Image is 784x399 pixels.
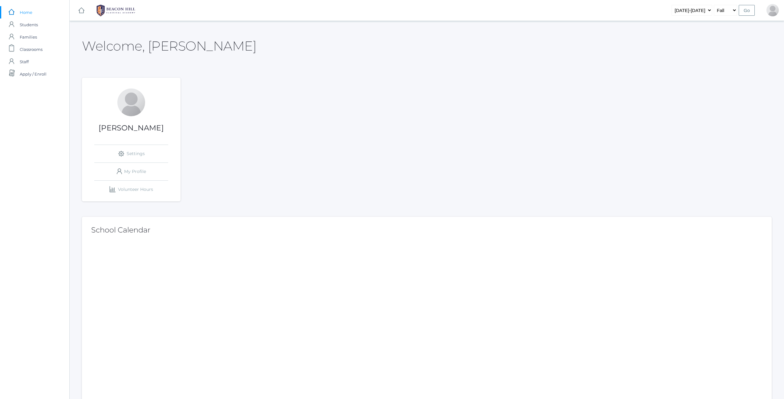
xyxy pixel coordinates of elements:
[94,163,168,180] a: My Profile
[82,39,256,53] h2: Welcome, [PERSON_NAME]
[94,181,168,198] a: Volunteer Hours
[20,19,38,31] span: Students
[93,3,139,18] img: BHCALogos-05-308ed15e86a5a0abce9b8dd61676a3503ac9727e845dece92d48e8588c001991.png
[117,88,145,116] div: Chris Brahmer
[766,4,779,16] div: Chris Brahmer
[82,124,181,132] h1: [PERSON_NAME]
[20,31,37,43] span: Families
[20,56,29,68] span: Staff
[91,226,762,234] h2: School Calendar
[20,68,47,80] span: Apply / Enroll
[739,5,755,16] input: Go
[20,6,32,19] span: Home
[20,43,43,56] span: Classrooms
[94,145,168,162] a: Settings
